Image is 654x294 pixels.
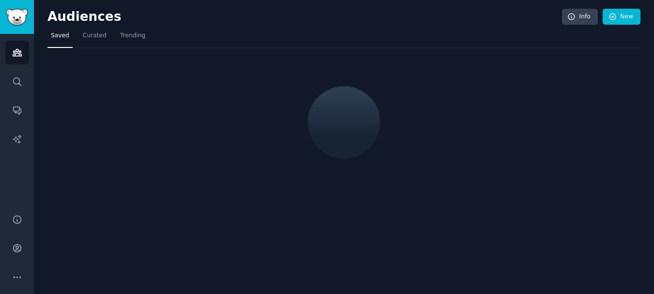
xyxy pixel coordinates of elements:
a: Curated [79,28,110,48]
a: Info [562,9,598,25]
h2: Audiences [47,9,562,25]
img: GummySearch logo [6,9,28,26]
span: Trending [120,31,145,40]
a: Trending [117,28,149,48]
span: Curated [83,31,107,40]
a: Saved [47,28,73,48]
span: Saved [51,31,69,40]
a: New [603,9,640,25]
